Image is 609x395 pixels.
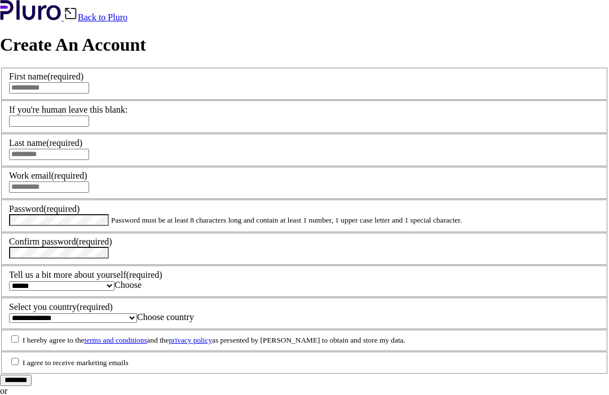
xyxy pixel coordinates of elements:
[43,204,80,214] span: (required)
[9,204,80,214] label: Password
[46,138,82,148] span: (required)
[23,358,129,367] small: I agree to receive marketing emails
[114,280,142,290] span: Choose
[23,336,405,344] small: I hereby agree to the and the as presented by [PERSON_NAME] to obtain and store my data.
[76,237,112,246] span: (required)
[111,216,462,224] small: Password must be at least 8 characters long and contain at least 1 number, 1 upper case letter an...
[169,336,212,344] a: privacy policy
[9,237,112,246] label: Confirm password
[126,270,162,279] span: (required)
[85,336,147,344] a: terms and conditions
[64,12,127,22] a: Back to Pluro
[9,171,87,180] label: Work email
[137,312,194,322] span: Choose country
[9,270,162,279] label: Tell us a bit more about yourself
[9,105,127,114] label: If you're human leave this blank:
[9,72,83,81] label: First name
[9,138,82,148] label: Last name
[47,72,83,81] span: (required)
[64,7,78,20] img: Back icon
[11,358,19,365] input: I agree to receive marketing emails
[51,171,87,180] span: (required)
[9,302,113,312] label: Select you country
[77,302,113,312] span: (required)
[11,335,19,343] input: I hereby agree to theterms and conditionsand theprivacy policyas presented by [PERSON_NAME] to ob...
